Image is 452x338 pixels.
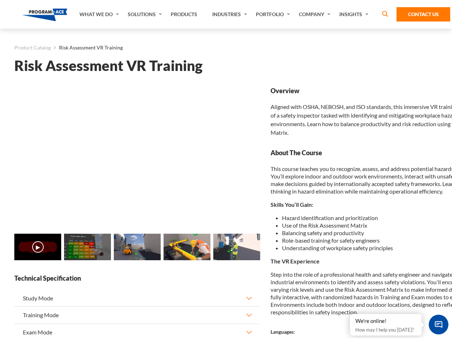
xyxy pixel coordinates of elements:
[397,7,450,22] a: Contact Us
[22,9,68,21] img: Program-Ace
[429,315,448,334] span: Chat Widget
[164,234,210,260] img: Risk Assessment VR Training - Preview 3
[64,234,111,260] img: Risk Assessment VR Training - Preview 1
[14,43,51,52] a: Product Catalog
[14,86,259,224] iframe: Risk Assessment VR Training - Video 0
[14,290,259,306] button: Study Mode
[213,234,260,260] img: Risk Assessment VR Training - Preview 4
[14,274,259,283] strong: Technical Specification
[114,234,161,260] img: Risk Assessment VR Training - Preview 2
[14,234,61,260] img: Risk Assessment VR Training - Video 0
[355,318,416,325] div: We're online!
[355,325,416,334] p: How may I help you [DATE]?
[32,241,44,253] button: ▶
[271,329,295,335] strong: Languages:
[14,307,259,323] button: Training Mode
[51,43,123,52] li: Risk Assessment VR Training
